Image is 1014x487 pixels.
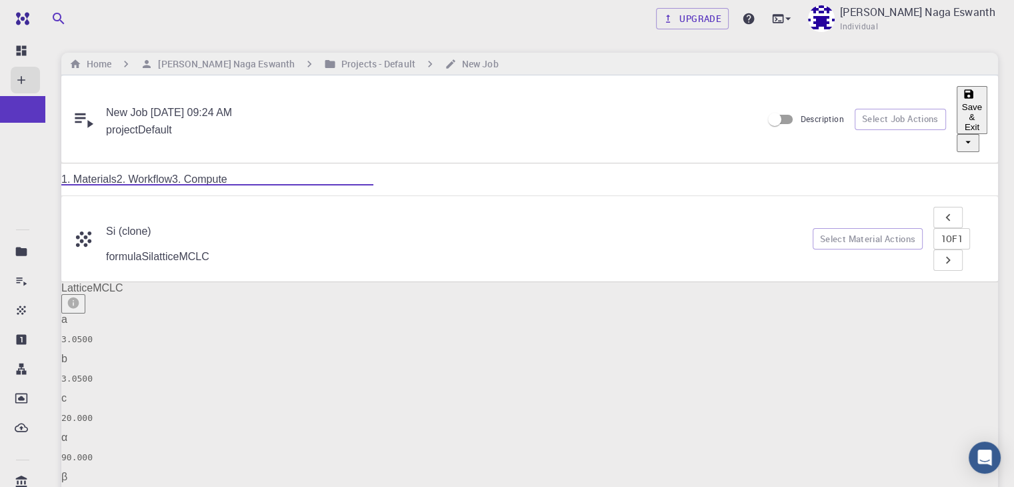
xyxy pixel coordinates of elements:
img: Jagadam Naga Eswanth [808,5,835,32]
div: Open Intercom Messenger [969,442,1001,474]
span: β [61,471,67,482]
span: Support [29,9,77,21]
nav: breadcrumb [67,57,501,71]
span: lattice [151,251,179,262]
a: 3. Compute [172,173,227,185]
p: Si (clone) [106,225,802,237]
span: Lattice [61,282,93,294]
span: α [61,432,67,443]
span: Individual [840,20,878,33]
span: project [106,124,138,135]
button: Select Job Actions [855,109,946,130]
button: 1of1 [933,228,970,250]
button: Select Material Actions [813,228,923,250]
pre: 3.0500 [61,334,998,344]
p: [PERSON_NAME] Naga Eswanth [840,4,995,20]
span: Description [801,113,844,124]
span: Default [138,124,172,135]
a: 2. Workflow [117,173,172,185]
h6: New Job [457,57,499,71]
a: 1. Materials [61,173,117,185]
button: info [61,294,85,314]
span: formula [106,251,141,262]
pre: 20.000 [61,413,998,423]
div: pager [933,207,987,271]
h6: [PERSON_NAME] Naga Eswanth [153,57,295,71]
button: Save & Exit [957,86,987,134]
h6: Projects - Default [336,57,415,71]
span: b [61,353,67,364]
pre: 90.000 [61,452,998,462]
span: a [61,314,67,325]
span: Si [141,251,151,262]
a: Upgrade [656,8,729,29]
img: logo [11,12,29,25]
pre: 3.0500 [61,374,998,384]
span: MCLC [179,251,209,262]
span: MCLC [93,282,123,294]
h6: Home [81,57,111,71]
span: c [61,392,67,404]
